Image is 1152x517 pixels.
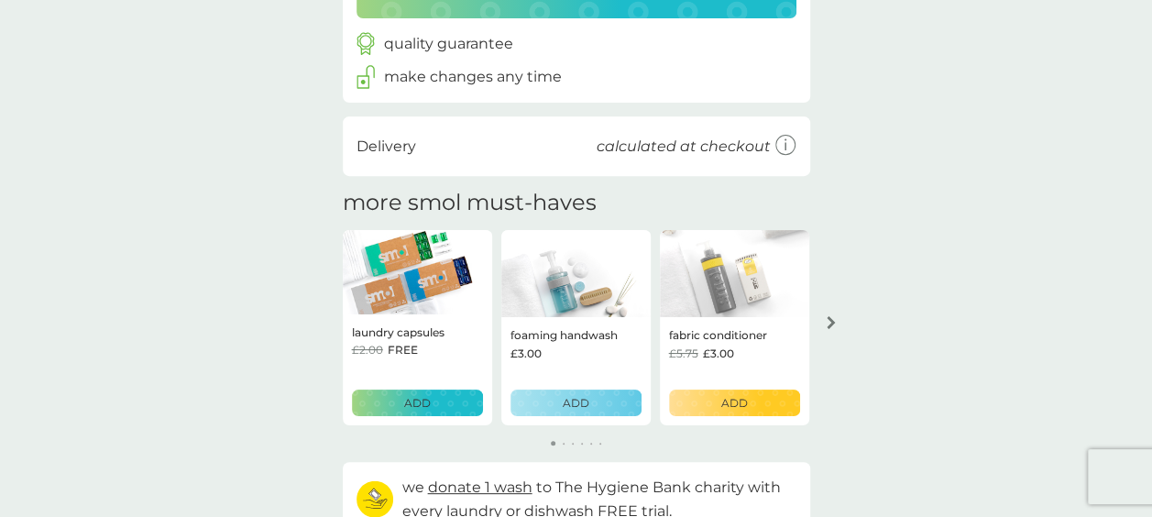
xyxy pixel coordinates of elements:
[352,324,444,341] p: laundry capsules
[669,326,767,344] p: fabric conditioner
[510,390,642,416] button: ADD
[510,326,618,344] p: foaming handwash
[563,394,589,412] p: ADD
[404,394,431,412] p: ADD
[384,65,562,89] p: make changes any time
[384,32,513,56] p: quality guarantee
[703,345,734,362] span: £3.00
[428,478,532,496] span: donate 1 wash
[597,135,771,159] p: calculated at checkout
[357,135,416,159] p: Delivery
[352,341,383,358] span: £2.00
[352,390,483,416] button: ADD
[510,345,542,362] span: £3.00
[669,390,800,416] button: ADD
[343,190,597,216] h2: more smol must-haves
[669,345,698,362] span: £5.75
[388,341,418,358] span: FREE
[721,394,748,412] p: ADD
